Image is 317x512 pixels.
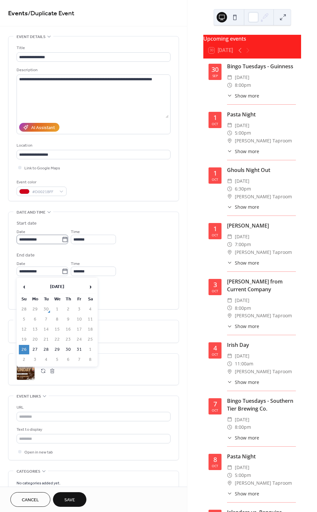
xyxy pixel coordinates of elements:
td: 30 [41,305,51,314]
div: Upcoming events [203,35,301,43]
td: 7 [41,315,51,324]
span: [PERSON_NAME] Taproom [235,479,292,487]
span: [DATE] [235,177,249,185]
div: ​ [227,73,232,81]
td: 13 [30,325,40,334]
span: 6:30pm [235,185,251,193]
span: [PERSON_NAME] Taproom [235,368,292,375]
button: Save [53,492,86,507]
td: 31 [74,345,84,354]
th: [DATE] [30,280,84,294]
span: Cancel [22,497,39,504]
div: ​ [227,122,232,129]
button: ​Show more [227,434,259,441]
div: Ghouls Night Out [227,166,296,174]
span: Save [64,497,75,504]
span: [DATE] [235,416,249,424]
td: 2 [19,355,29,364]
span: 8:00pm [235,81,251,89]
td: 4 [41,355,51,364]
span: Open in new tab [24,449,53,456]
div: Text to display [17,426,169,433]
div: Bingo Tuesdays - Guinness [227,62,296,70]
td: 3 [74,305,84,314]
span: Time [71,229,80,235]
div: 7 [213,401,217,407]
div: 1 [213,114,217,121]
td: 8 [52,315,62,324]
div: 4 [213,345,217,351]
span: Link to Google Maps [24,165,60,172]
th: Th [63,295,73,304]
div: Sep [212,74,218,77]
div: ​ [227,248,232,256]
span: [DATE] [235,122,249,129]
span: Event details [17,33,45,40]
a: Cancel [10,492,50,507]
div: Location [17,142,169,149]
td: 11 [85,315,95,324]
span: › [85,280,95,293]
div: URL [17,404,169,411]
span: 8:00pm [235,304,251,312]
button: ​Show more [227,92,259,99]
div: 8 [213,456,217,463]
td: 25 [85,335,95,344]
div: ​ [227,490,232,497]
div: Oct [212,178,218,181]
div: Oct [212,464,218,467]
span: Event links [17,393,41,400]
div: ​ [227,296,232,304]
span: Show more [235,203,259,210]
div: Oct [212,122,218,125]
td: 6 [30,315,40,324]
span: Date and time [17,209,45,216]
span: [DATE] [235,233,249,241]
span: Date [17,229,25,235]
span: [PERSON_NAME] Taproom [235,312,292,320]
td: 14 [41,325,51,334]
span: Time [71,260,80,267]
div: ​ [227,379,232,386]
div: [PERSON_NAME] from Current Company [227,278,296,293]
td: 22 [52,335,62,344]
td: 6 [63,355,73,364]
div: ​ [227,360,232,368]
div: ​ [227,92,232,99]
td: 30 [63,345,73,354]
div: ​ [227,81,232,89]
td: 16 [63,325,73,334]
div: ​ [227,464,232,471]
div: ​ [227,323,232,330]
span: [DATE] [235,352,249,360]
td: 19 [19,335,29,344]
button: ​Show more [227,148,259,155]
th: Fr [74,295,84,304]
span: Date [17,260,25,267]
span: 7:00pm [235,241,251,248]
span: Show more [235,92,259,99]
button: AI Assistant [19,123,59,132]
div: ​ [227,416,232,424]
div: ​ [227,137,232,145]
div: Irish Day [227,341,296,349]
a: Events [8,7,28,20]
th: Tu [41,295,51,304]
div: Description [17,67,169,73]
th: Mo [30,295,40,304]
td: 17 [74,325,84,334]
td: 3 [30,355,40,364]
div: ; [17,362,35,380]
td: 21 [41,335,51,344]
div: ​ [227,185,232,193]
div: ​ [227,241,232,248]
td: 7 [74,355,84,364]
span: [PERSON_NAME] Taproom [235,248,292,256]
td: 23 [63,335,73,344]
span: #D0021BFF [32,189,56,195]
button: ​Show more [227,379,259,386]
div: Pasta Night [227,111,296,118]
th: Sa [85,295,95,304]
div: ​ [227,434,232,441]
button: ​Show more [227,323,259,330]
